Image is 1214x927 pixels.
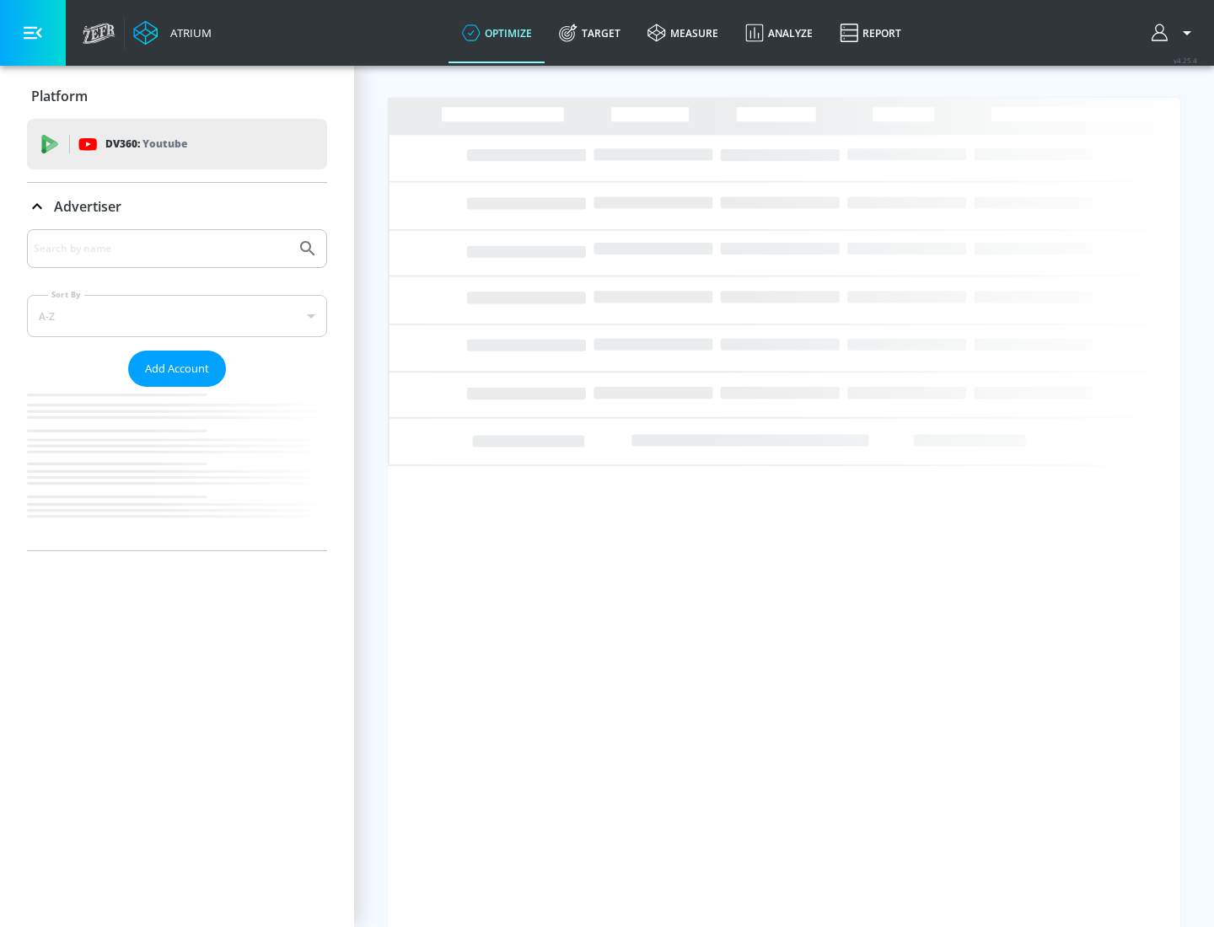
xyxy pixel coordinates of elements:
[31,87,88,105] p: Platform
[145,359,209,378] span: Add Account
[105,135,187,153] p: DV360:
[27,119,327,169] div: DV360: Youtube
[1174,56,1197,65] span: v 4.25.4
[27,229,327,550] div: Advertiser
[27,295,327,337] div: A-Z
[164,25,212,40] div: Atrium
[128,351,226,387] button: Add Account
[54,197,121,216] p: Advertiser
[34,238,289,260] input: Search by name
[634,3,732,63] a: measure
[826,3,915,63] a: Report
[48,289,84,300] label: Sort By
[732,3,826,63] a: Analyze
[545,3,634,63] a: Target
[27,183,327,230] div: Advertiser
[142,135,187,153] p: Youtube
[449,3,545,63] a: optimize
[27,72,327,120] div: Platform
[133,20,212,46] a: Atrium
[27,387,327,550] nav: list of Advertiser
